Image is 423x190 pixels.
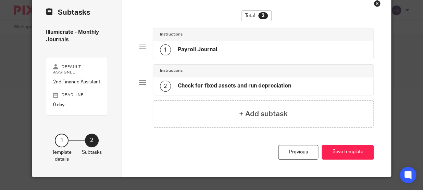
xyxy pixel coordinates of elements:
[178,46,217,53] h4: Payroll Journal
[53,92,101,98] p: Deadline
[258,12,268,19] div: 2
[160,81,171,92] div: 2
[239,109,287,119] h4: + Add subtask
[160,32,183,37] h4: Instructions
[82,149,102,156] p: Subtasks
[178,82,291,90] h4: Check for fixed assets and run depreciation
[322,145,374,160] button: Save template
[278,145,318,160] div: Previous
[46,29,108,43] h4: Illumicrate - Monthly Journals
[53,79,101,85] p: 2nd Finance Assistant
[53,101,101,108] p: 0 day
[55,134,69,147] div: 1
[160,44,171,55] div: 1
[46,7,90,18] h2: Subtasks
[241,10,272,21] div: Total
[52,149,72,163] p: Template details
[85,134,99,147] div: 2
[160,68,183,73] h4: Instructions
[53,64,101,75] p: Default assignee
